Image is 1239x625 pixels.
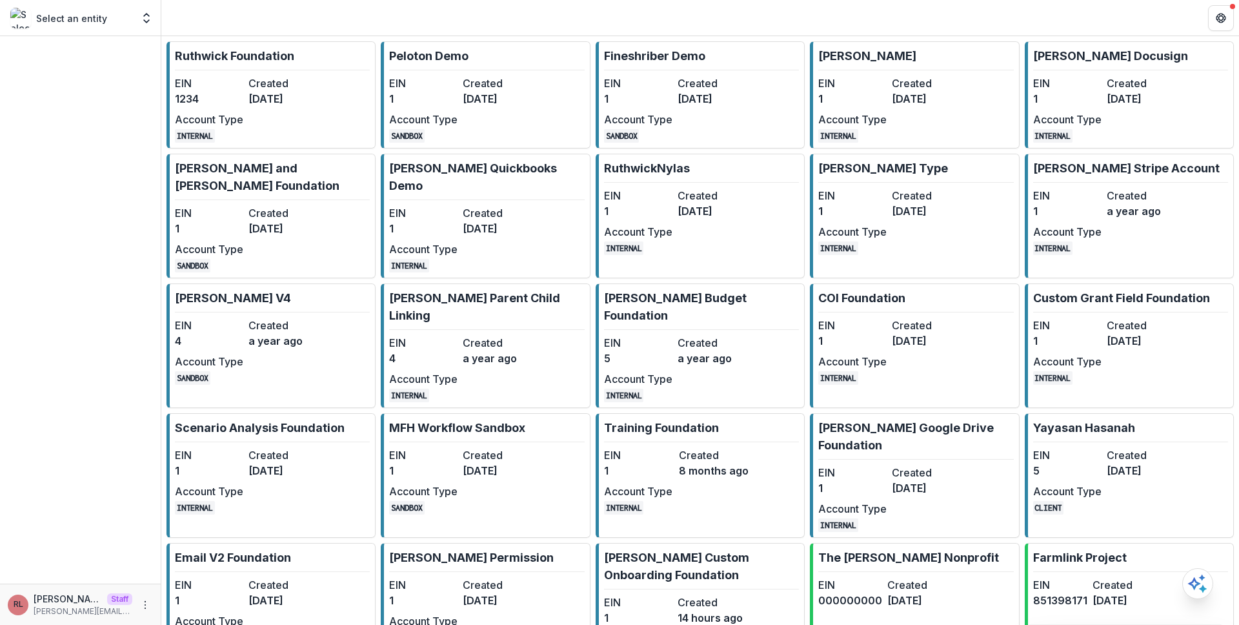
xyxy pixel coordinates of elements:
dd: [DATE] [463,463,531,478]
dt: Created [463,205,531,221]
p: Staff [107,593,132,605]
a: [PERSON_NAME] TypeEIN1Created[DATE]Account TypeINTERNAL [810,154,1019,278]
dd: 1 [818,203,887,219]
dt: EIN [818,188,887,203]
dd: 4 [175,333,243,349]
dd: [DATE] [892,91,960,107]
code: INTERNAL [175,129,215,143]
dt: Account Type [818,112,887,127]
a: Peloton DemoEIN1Created[DATE]Account TypeSANDBOX [381,41,590,149]
dd: 8 months ago [679,463,749,478]
a: Yayasan HasanahEIN5Created[DATE]Account TypeCLIENT [1025,413,1234,538]
dt: Created [1107,188,1175,203]
code: INTERNAL [604,501,644,515]
code: INTERNAL [1033,241,1073,255]
dd: 1 [389,221,458,236]
p: RuthwickNylas [604,159,690,177]
code: INTERNAL [818,241,858,255]
dt: Account Type [389,371,458,387]
dd: [DATE] [892,480,960,496]
p: [PERSON_NAME] Type [818,159,948,177]
dt: Account Type [818,501,887,517]
dd: 1 [604,463,674,478]
button: Open entity switcher [137,5,156,31]
dt: Account Type [604,112,672,127]
p: [PERSON_NAME] Stripe Account [1033,159,1220,177]
dt: EIN [604,76,672,91]
p: [PERSON_NAME] Quickbooks Demo [389,159,584,194]
dd: 1 [604,91,672,107]
code: CLIENT [1033,501,1064,515]
p: MFH Workflow Sandbox [389,419,525,436]
code: INTERNAL [1033,371,1073,385]
dd: [DATE] [248,593,317,608]
p: [PERSON_NAME][EMAIL_ADDRESS][DOMAIN_NAME] [34,606,132,617]
dt: Account Type [389,241,458,257]
dd: [DATE] [892,333,960,349]
p: [PERSON_NAME] and [PERSON_NAME] Foundation [175,159,370,194]
dt: Account Type [1033,112,1102,127]
p: [PERSON_NAME] [34,592,102,606]
a: Fineshriber DemoEIN1Created[DATE]Account TypeSANDBOX [596,41,805,149]
dt: EIN [818,76,887,91]
dd: 5 [1033,463,1102,478]
p: [PERSON_NAME] Docusign [1033,47,1188,65]
dt: Created [248,577,317,593]
dt: EIN [604,335,672,351]
dd: [DATE] [1093,593,1147,608]
dt: Created [1107,318,1175,333]
dt: Created [1107,447,1175,463]
dt: EIN [1033,318,1102,333]
button: Get Help [1208,5,1234,31]
dt: Created [1093,577,1147,593]
dd: [DATE] [887,593,951,608]
dt: EIN [604,595,672,610]
dt: Created [463,335,531,351]
dt: EIN [818,465,887,480]
dt: Account Type [175,241,243,257]
a: [PERSON_NAME] DocusignEIN1Created[DATE]Account TypeINTERNAL [1025,41,1234,149]
dt: Created [248,318,317,333]
dt: Account Type [389,484,458,499]
dd: [DATE] [1107,91,1175,107]
dt: EIN [818,577,882,593]
a: Ruthwick FoundationEIN1234Created[DATE]Account TypeINTERNAL [166,41,376,149]
dd: [DATE] [678,91,746,107]
dd: [DATE] [248,91,317,107]
dd: 1 [175,221,243,236]
dd: 1 [1033,203,1102,219]
dt: Created [248,76,317,91]
p: [PERSON_NAME] Permission [389,549,554,566]
dt: EIN [604,188,672,203]
dd: 1 [389,91,458,107]
p: Ruthwick Foundation [175,47,294,65]
dt: Created [678,595,746,610]
dd: [DATE] [892,203,960,219]
dd: 1 [818,91,887,107]
dt: Created [463,577,531,593]
dd: [DATE] [463,221,531,236]
dd: a year ago [678,351,746,366]
button: More [137,597,153,613]
dt: EIN [604,447,674,463]
dd: a year ago [463,351,531,366]
code: SANDBOX [604,129,640,143]
dd: [DATE] [1107,333,1175,349]
dd: 1 [818,333,887,349]
dt: EIN [175,577,243,593]
dd: [DATE] [1107,463,1175,478]
img: Select an entity [10,8,31,28]
p: Scenario Analysis Foundation [175,419,345,436]
dd: 1234 [175,91,243,107]
dt: EIN [175,205,243,221]
dt: Created [678,188,746,203]
dt: Account Type [818,224,887,240]
dd: 1 [1033,333,1102,349]
dt: EIN [1033,447,1102,463]
a: RuthwickNylasEIN1Created[DATE]Account TypeINTERNAL [596,154,805,278]
p: Email V2 Foundation [175,549,291,566]
dd: 000000000 [818,593,882,608]
a: [PERSON_NAME] Quickbooks DemoEIN1Created[DATE]Account TypeINTERNAL [381,154,590,278]
a: [PERSON_NAME] Budget FoundationEIN5Createda year agoAccount TypeINTERNAL [596,283,805,408]
dt: Created [678,76,746,91]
